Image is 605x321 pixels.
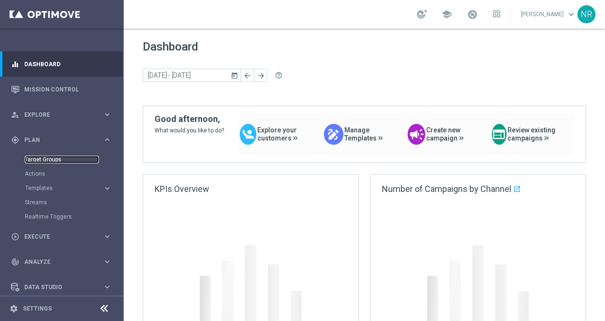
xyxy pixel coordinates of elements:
[25,199,99,206] a: Streams
[25,184,112,192] button: Templates keyboard_arrow_right
[11,136,20,144] i: gps_fixed
[25,181,123,195] div: Templates
[25,195,123,210] div: Streams
[11,232,103,241] div: Execute
[25,156,99,163] a: Target Groups
[11,258,103,266] div: Analyze
[11,258,20,266] i: track_changes
[11,110,20,119] i: person_search
[103,282,112,291] i: keyboard_arrow_right
[10,111,112,119] button: person_search Explore keyboard_arrow_right
[441,9,452,20] span: school
[24,77,112,102] a: Mission Control
[103,232,112,241] i: keyboard_arrow_right
[11,136,103,144] div: Plan
[10,283,112,291] button: Data Studio keyboard_arrow_right
[25,210,123,224] div: Realtime Triggers
[25,152,123,167] div: Target Groups
[103,110,112,119] i: keyboard_arrow_right
[11,77,112,102] div: Mission Control
[103,184,112,193] i: keyboard_arrow_right
[11,51,112,77] div: Dashboard
[23,306,52,311] a: Settings
[577,5,595,23] div: NR
[10,136,112,144] button: gps_fixed Plan keyboard_arrow_right
[25,185,93,191] span: Templates
[24,51,112,77] a: Dashboard
[11,110,103,119] div: Explore
[24,234,103,240] span: Execute
[24,284,103,290] span: Data Studio
[24,137,103,143] span: Plan
[11,232,20,241] i: play_circle_outline
[10,233,112,241] button: play_circle_outline Execute keyboard_arrow_right
[10,86,112,93] button: Mission Control
[566,9,576,20] span: keyboard_arrow_down
[103,135,112,144] i: keyboard_arrow_right
[25,185,103,191] div: Templates
[25,213,99,221] a: Realtime Triggers
[103,257,112,266] i: keyboard_arrow_right
[25,167,123,181] div: Actions
[11,283,103,291] div: Data Studio
[10,60,112,68] button: equalizer Dashboard
[10,258,112,266] button: track_changes Analyze keyboard_arrow_right
[25,170,99,178] a: Actions
[10,304,18,313] i: settings
[520,7,577,21] a: [PERSON_NAME]keyboard_arrow_down
[24,259,103,265] span: Analyze
[24,112,103,118] span: Explore
[11,60,20,69] i: equalizer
